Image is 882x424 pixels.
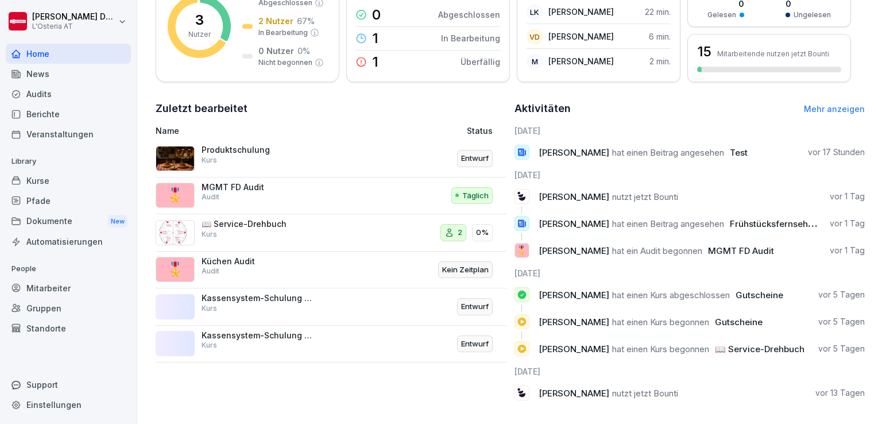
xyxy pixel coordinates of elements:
p: Kurs [202,229,217,240]
span: hat ein Audit begonnen [612,245,702,256]
p: [PERSON_NAME] Damiani [32,12,116,22]
p: Audit [202,266,219,276]
span: [PERSON_NAME] [539,147,609,158]
p: Abgeschlossen [438,9,500,21]
a: Kassensystem-Schulung Modul 1 ServicekräfteKursEntwurf [156,326,506,363]
p: 3 [195,13,204,27]
p: vor 1 Tag [830,218,865,229]
p: Nicht begonnen [258,57,312,68]
p: 22 min. [645,6,671,18]
div: M [527,53,543,70]
p: [PERSON_NAME] [548,30,614,43]
p: Täglich [462,190,489,202]
span: [PERSON_NAME] [539,245,609,256]
p: 67 % [297,15,315,27]
a: Gruppen [6,298,131,318]
p: Audit [202,192,219,202]
div: Dokumente [6,211,131,232]
p: vor 5 Tagen [818,316,865,327]
p: Kurs [202,340,217,350]
a: 📖 Service-DrehbuchKurs20% [156,214,506,252]
p: 0 Nutzer [258,45,294,57]
p: vor 17 Stunden [808,147,865,158]
p: Kurs [202,303,217,314]
a: Kurse [6,171,131,191]
p: Entwurf [461,338,489,350]
a: Einstellungen [6,395,131,415]
div: Home [6,44,131,64]
span: hat einen Kurs begonnen [612,344,709,354]
h2: Aktivitäten [514,101,571,117]
span: [PERSON_NAME] [539,344,609,354]
p: People [6,260,131,278]
p: Entwurf [461,301,489,313]
p: 2 [458,227,462,238]
p: Kein Zeitplan [442,264,489,276]
p: 🎖️ [167,259,184,280]
img: s7kfju4z3dimd9qxoiv1fg80.png [156,220,195,245]
p: Nutzer [188,29,211,40]
span: Gutscheine [736,290,783,300]
h6: [DATE] [514,267,865,279]
span: nutzt jetzt Bounti [612,388,678,399]
a: Pfade [6,191,131,211]
p: Überfällig [461,56,500,68]
div: VD [527,29,543,45]
p: vor 1 Tag [830,191,865,202]
span: nutzt jetzt Bounti [612,191,678,202]
span: [PERSON_NAME] [539,290,609,300]
span: Test [730,147,748,158]
a: Veranstaltungen [6,124,131,144]
p: 6 min. [649,30,671,43]
span: Frühstücksfernsehen [730,218,818,229]
p: Mitarbeitende nutzen jetzt Bounti [717,49,829,58]
p: MGMT FD Audit [202,182,316,192]
p: Kassensystem-Schulung Modul 1 Servicekräfte [202,330,316,341]
p: Gelesen [707,10,736,20]
span: hat einen Kurs begonnen [612,317,709,327]
span: 📖 Service-Drehbuch [715,344,804,354]
p: Entwurf [461,153,489,164]
span: [PERSON_NAME] [539,317,609,327]
p: vor 1 Tag [830,245,865,256]
p: Ungelesen [794,10,831,20]
p: vor 5 Tagen [818,289,865,300]
p: Küchen Audit [202,256,316,267]
p: [PERSON_NAME] [548,55,614,67]
a: Standorte [6,318,131,338]
p: vor 13 Tagen [815,387,865,399]
div: Support [6,375,131,395]
a: Automatisierungen [6,232,131,252]
a: News [6,64,131,84]
a: Mitarbeiter [6,278,131,298]
img: evvqdvc6cco3qg0pkrazofoz.png [156,146,195,171]
a: 🎖️Küchen AuditAuditKein Zeitplan [156,252,506,289]
p: Kurs [202,155,217,165]
h2: Zuletzt bearbeitet [156,101,506,117]
span: hat einen Kurs abgeschlossen [612,290,730,300]
p: 0 [372,8,381,22]
p: 1 [372,55,378,69]
span: Gutscheine [715,317,763,327]
p: 2 Nutzer [258,15,293,27]
p: In Bearbeitung [441,32,500,44]
p: In Bearbeitung [258,28,308,38]
p: Name [156,125,371,137]
div: LK [527,4,543,20]
a: DokumenteNew [6,211,131,232]
p: vor 5 Tagen [818,343,865,354]
div: New [108,215,127,228]
a: Mehr anzeigen [804,104,865,114]
span: MGMT FD Audit [708,245,774,256]
span: [PERSON_NAME] [539,218,609,229]
h6: [DATE] [514,365,865,377]
p: 2 min. [649,55,671,67]
p: Kassensystem-Schulung Modul 2 Management [202,293,316,303]
a: Berichte [6,104,131,124]
a: Audits [6,84,131,104]
a: ProduktschulungKursEntwurf [156,140,506,178]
